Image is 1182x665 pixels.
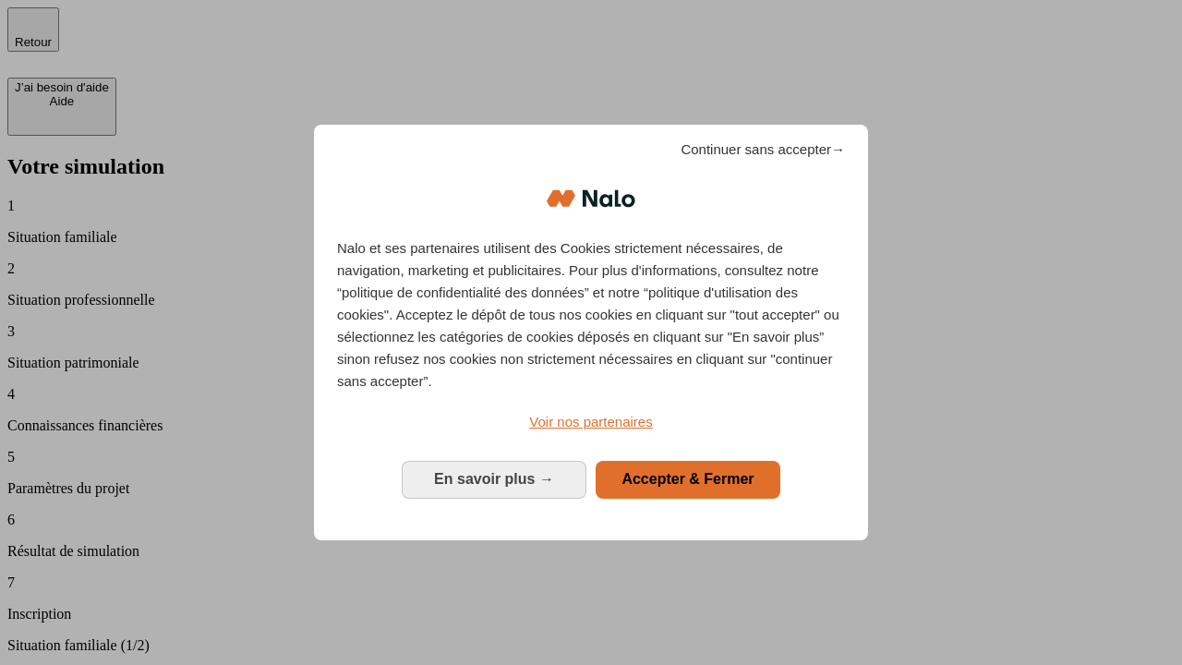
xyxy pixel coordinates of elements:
div: Bienvenue chez Nalo Gestion du consentement [314,125,868,539]
span: Accepter & Fermer [621,471,754,487]
span: Voir nos partenaires [529,414,652,429]
a: Voir nos partenaires [337,411,845,433]
button: En savoir plus: Configurer vos consentements [402,461,586,498]
span: En savoir plus → [434,471,554,487]
img: Logo [547,171,635,226]
span: Continuer sans accepter→ [681,139,845,161]
p: Nalo et ses partenaires utilisent des Cookies strictement nécessaires, de navigation, marketing e... [337,237,845,393]
button: Accepter & Fermer: Accepter notre traitement des données et fermer [596,461,780,498]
